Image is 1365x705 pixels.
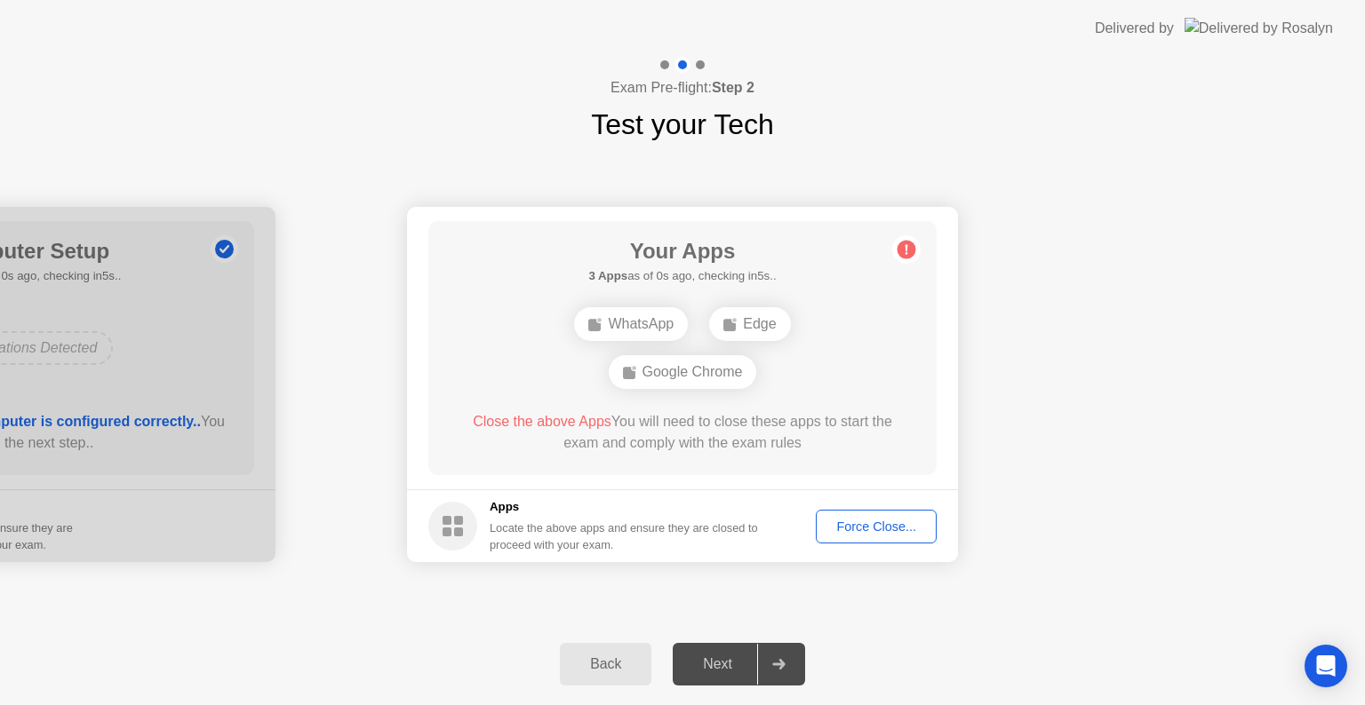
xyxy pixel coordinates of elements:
div: You will need to close these apps to start the exam and comply with the exam rules [454,411,912,454]
div: Next [678,656,757,672]
div: Google Chrome [609,355,757,389]
div: Delivered by [1095,18,1174,39]
img: Delivered by Rosalyn [1185,18,1333,38]
div: Edge [709,307,790,341]
h1: Test your Tech [591,103,774,146]
button: Next [673,643,805,685]
div: WhatsApp [574,307,688,341]
div: Force Close... [822,519,930,534]
h5: as of 0s ago, checking in5s.. [588,267,776,285]
div: Locate the above apps and ensure they are closed to proceed with your exam. [490,519,759,553]
h5: Apps [490,498,759,516]
h1: Your Apps [588,235,776,267]
span: Close the above Apps [473,414,611,429]
button: Force Close... [816,510,937,543]
button: Back [560,643,651,685]
h4: Exam Pre-flight: [611,77,754,99]
div: Back [565,656,646,672]
b: Step 2 [712,80,754,95]
b: 3 Apps [588,269,627,282]
div: Open Intercom Messenger [1305,645,1347,687]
